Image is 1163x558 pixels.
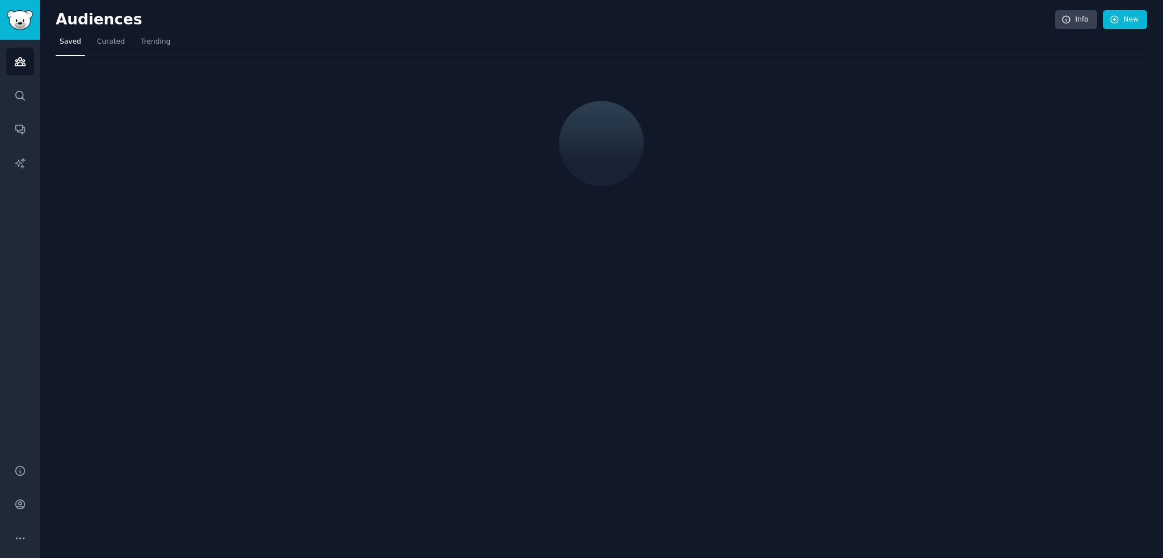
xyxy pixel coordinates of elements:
[1103,10,1147,30] a: New
[93,33,129,56] a: Curated
[97,37,125,47] span: Curated
[7,10,33,30] img: GummySearch logo
[56,33,85,56] a: Saved
[137,33,174,56] a: Trending
[141,37,170,47] span: Trending
[56,11,1055,29] h2: Audiences
[60,37,81,47] span: Saved
[1055,10,1097,30] a: Info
